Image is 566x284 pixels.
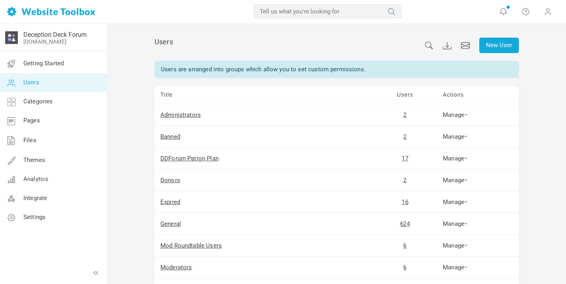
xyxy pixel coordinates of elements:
[23,213,46,221] span: Settings
[400,220,410,227] a: 624
[23,98,53,105] span: Categories
[253,4,402,19] input: Tell us what you're looking for
[160,155,219,162] a: DDForum Patron Plan
[443,155,467,162] a: Manage
[23,137,36,144] span: Files
[443,264,467,271] a: Manage
[443,198,467,206] a: Manage
[160,198,180,206] a: Expired
[23,117,40,124] span: Pages
[443,220,467,227] a: Manage
[154,61,519,78] div: Users are arranged into groups which allow you to set custom permissions.
[23,194,47,202] span: Integrate
[443,111,467,118] a: Manage
[154,38,173,46] span: Users
[23,31,87,38] a: Deception Deck Forum
[403,111,406,118] a: 2
[160,111,201,118] a: Administrators
[160,177,180,184] a: Donors
[23,38,67,45] a: [DOMAIN_NAME]
[402,155,408,162] a: 17
[23,60,64,67] span: Getting Started
[160,220,181,227] a: General
[154,86,373,104] td: Title
[160,242,222,249] a: Mod Roundtable Users
[160,264,192,271] a: Moderators
[5,31,18,44] img: true%20crime%20deception%20detection%20statement%20analysis-2.png
[403,177,406,184] a: 2
[23,79,39,86] span: Users
[403,242,406,249] a: 6
[160,133,180,140] a: Banned
[443,242,467,249] a: Manage
[443,133,467,140] a: Manage
[403,133,406,140] a: 2
[479,38,519,53] a: New User
[23,175,48,183] span: Analytics
[373,86,437,104] td: Users
[402,198,408,206] a: 16
[443,177,467,184] a: Manage
[403,264,406,271] a: 6
[437,86,519,104] td: Actions
[23,156,45,164] span: Themes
